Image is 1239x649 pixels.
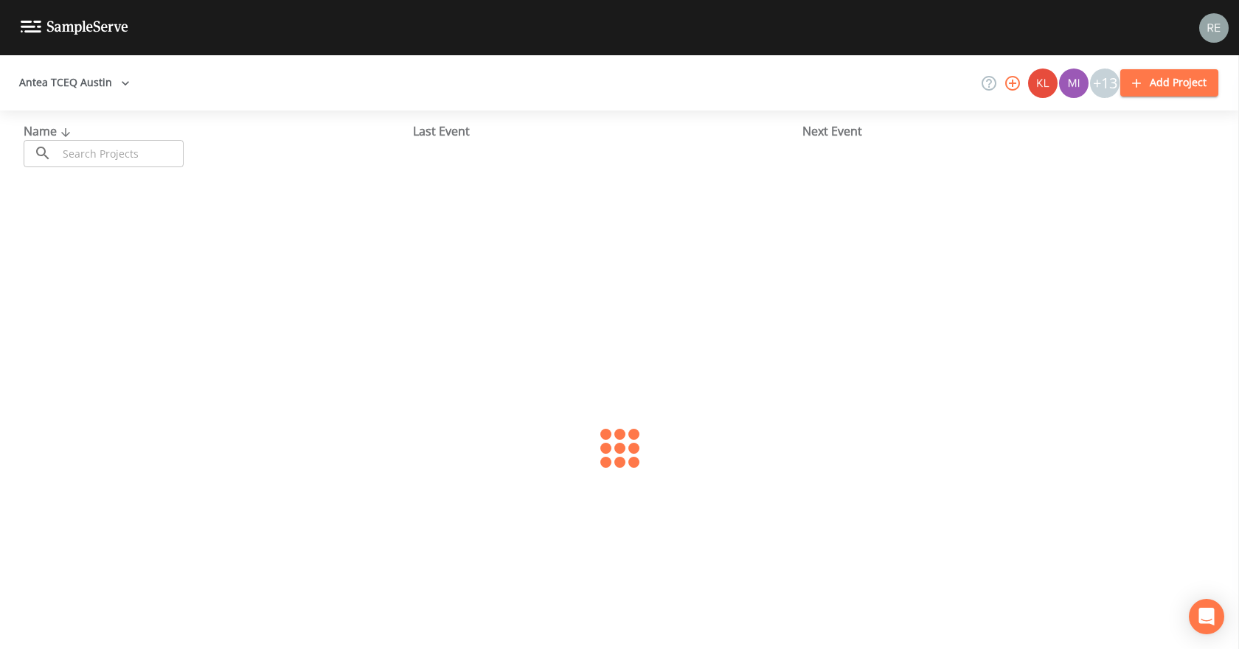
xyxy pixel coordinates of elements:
div: Open Intercom Messenger [1189,599,1224,634]
button: Antea TCEQ Austin [13,69,136,97]
button: Add Project [1120,69,1218,97]
div: Last Event [413,122,802,140]
img: a1ea4ff7c53760f38bef77ef7c6649bf [1059,69,1089,98]
div: Kler Teran [1027,69,1058,98]
div: +13 [1090,69,1120,98]
span: Name [24,123,74,139]
div: Next Event [802,122,1192,140]
input: Search Projects [58,140,184,167]
img: e720f1e92442e99c2aab0e3b783e6548 [1199,13,1229,43]
div: Miriaha Caddie [1058,69,1089,98]
img: logo [21,21,128,35]
img: 9c4450d90d3b8045b2e5fa62e4f92659 [1028,69,1058,98]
